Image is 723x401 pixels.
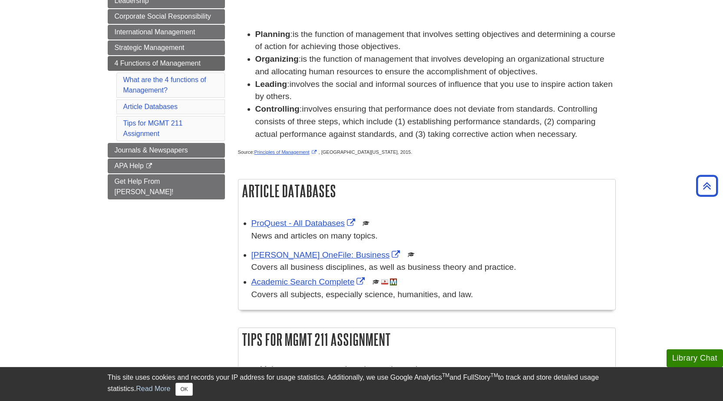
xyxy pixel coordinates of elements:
[442,372,449,378] sup: TM
[693,180,721,192] a: Back to Top
[251,219,357,228] a: Link opens in new window
[115,44,185,51] span: Strategic Management
[108,40,225,55] a: Strategic Management
[255,103,616,140] li: :
[255,30,616,51] span: is the function of management that involves setting objectives and determining a course of action...
[255,104,598,139] span: involves ensuring that performance does not deviate from standards. Controlling consists of three...
[115,162,144,169] span: APA Help
[255,104,300,113] strong: Controlling
[175,383,192,396] button: Close
[238,328,615,351] h2: Tips for MGMT 211 Assignment
[251,288,611,301] p: Covers all subjects, especially science, humanities, and law.
[108,143,225,158] a: Journals & Newspapers
[108,372,616,396] div: This site uses cookies and records your IP address for usage statistics. Additionally, we use Goo...
[115,60,201,67] span: 4 Functions of Management
[381,278,388,285] img: Audio & Video
[255,78,616,103] li: :
[115,178,174,196] span: Get Help From [PERSON_NAME]!
[108,56,225,71] a: 4 Functions of Management
[115,28,195,36] span: International Management
[363,220,370,227] img: Scholarly or Peer Reviewed
[255,28,616,53] li: :
[238,179,615,202] h2: Article Databases
[667,349,723,367] button: Library Chat
[390,278,397,285] img: MeL (Michigan electronic Library)
[254,149,318,155] a: Link opens in new window
[373,278,380,285] img: Scholarly or Peer Reviewed
[123,119,183,137] a: Tips for MGMT 211 Assignment
[255,80,287,89] strong: Leading
[251,261,611,274] div: Covers all business disciplines, as well as business theory and practice.
[145,163,153,169] i: This link opens in a new window
[108,9,225,24] a: Corporate Social Responsibility
[238,149,413,155] span: Source: , [GEOGRAPHIC_DATA][US_STATE], 2015.
[108,25,225,40] a: International Management
[108,159,225,173] a: APA Help
[108,174,225,199] a: Get Help From [PERSON_NAME]!
[251,250,403,259] a: Link opens in new window
[255,54,299,63] strong: Organizing
[255,54,604,76] span: is the function of management that involves developing an organizational structure and allocating...
[251,277,367,286] a: Link opens in new window
[115,13,211,20] span: Corporate Social Responsibility
[255,30,291,39] strong: Planning
[251,230,611,242] p: News and articles on many topics.
[491,372,498,378] sup: TM
[136,385,170,392] a: Read More
[255,53,616,78] li: :
[123,76,206,94] a: What are the 4 functions of Management?
[115,146,188,154] span: Journals & Newspapers
[408,251,415,258] img: Scholarly or Peer Reviewed
[255,80,613,101] span: involves the social and informal sources of influence that you use to inspire action taken by oth...
[260,363,611,376] li: Make sure you are on the advanced search screen.
[123,103,178,110] a: Article Databases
